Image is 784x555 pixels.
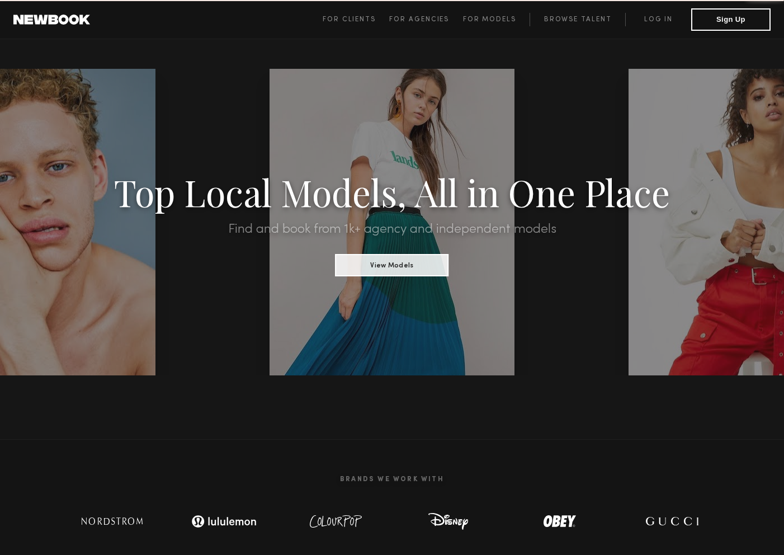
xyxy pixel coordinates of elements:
[463,13,530,26] a: For Models
[463,16,516,23] span: For Models
[625,13,691,26] a: Log in
[389,16,449,23] span: For Agencies
[523,510,596,533] img: logo-obey.svg
[59,223,725,236] h2: Find and book from 1k+ agency and independent models
[691,8,771,31] button: Sign Up
[530,13,625,26] a: Browse Talent
[56,462,728,497] h2: Brands We Work With
[336,254,449,276] button: View Models
[73,510,152,533] img: logo-nordstrom.svg
[185,510,263,533] img: logo-lulu.svg
[336,258,449,270] a: View Models
[389,13,462,26] a: For Agencies
[323,16,376,23] span: For Clients
[635,510,708,533] img: logo-gucci.svg
[412,510,484,533] img: logo-disney.svg
[59,175,725,209] h1: Top Local Models, All in One Place
[300,510,372,533] img: logo-colour-pop.svg
[323,13,389,26] a: For Clients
